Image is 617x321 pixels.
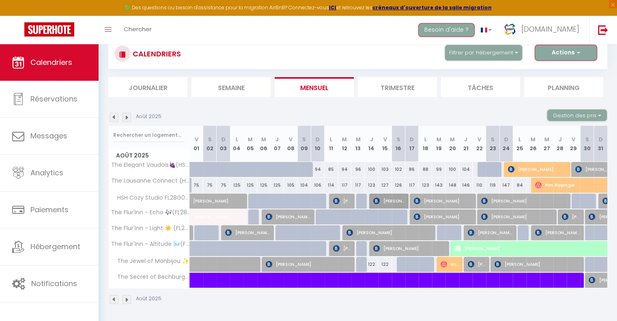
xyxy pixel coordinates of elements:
th: 29 [567,126,580,162]
span: Hébergement [30,241,80,252]
span: Calendriers [30,57,72,67]
input: Rechercher un logement... [113,128,185,142]
li: Journalier [108,77,187,97]
div: 148 [445,178,459,193]
th: 09 [297,126,311,162]
abbr: S [585,136,589,143]
div: 100 [445,162,459,177]
span: Messages [30,131,67,141]
th: 01 [190,126,203,162]
a: [PERSON_NAME] [190,194,203,209]
span: [PERSON_NAME] [535,225,580,240]
span: [PERSON_NAME] [494,256,579,272]
span: [PERSON_NAME] [193,189,268,205]
th: 13 [351,126,365,162]
abbr: M [342,136,347,143]
th: 16 [392,126,405,162]
p: Août 2025 [136,295,161,303]
div: 86 [405,162,419,177]
div: 106 [311,178,324,193]
span: [DOMAIN_NAME] [521,24,579,34]
div: 143 [432,178,445,193]
abbr: L [518,136,521,143]
abbr: M [544,136,549,143]
abbr: J [370,136,373,143]
div: 125 [271,178,284,193]
th: 12 [338,126,351,162]
div: 103 [378,162,391,177]
th: 30 [580,126,593,162]
abbr: M [436,136,441,143]
abbr: J [275,136,279,143]
abbr: M [356,136,361,143]
div: 100 [365,162,378,177]
div: 125 [243,178,257,193]
li: Planning [524,77,603,97]
div: 75 [217,178,230,193]
th: 26 [527,126,540,162]
abbr: V [383,136,387,143]
th: 10 [311,126,324,162]
span: [PERSON_NAME] [373,193,404,209]
span: The Secret of Bechburg 🏰 [110,273,191,282]
button: Besoin d'aide ? [418,23,475,37]
img: ... [504,23,516,35]
a: Chercher [118,16,158,44]
abbr: J [464,136,467,143]
strong: ICI [329,4,336,11]
div: 105 [284,178,297,193]
div: 99 [432,162,445,177]
span: [PERSON_NAME] [468,225,512,240]
span: [PERSON_NAME] [481,193,566,209]
span: [PERSON_NAME] [193,205,268,220]
abbr: D [504,136,508,143]
div: 123 [365,178,378,193]
p: Août 2025 [136,113,161,121]
li: Semaine [191,77,271,97]
a: ... [DOMAIN_NAME] [498,16,589,44]
th: 23 [486,126,499,162]
div: 102 [392,162,405,177]
div: 94 [338,162,351,177]
th: 31 [594,126,607,162]
th: 04 [230,126,243,162]
th: 28 [553,126,567,162]
button: Gestion des prix [547,109,607,121]
th: 27 [540,126,553,162]
div: 126 [392,178,405,193]
abbr: M [248,136,253,143]
th: 03 [217,126,230,162]
th: 22 [473,126,486,162]
abbr: M [531,136,535,143]
span: Analytics [30,168,63,178]
abbr: V [195,136,198,143]
th: 07 [271,126,284,162]
th: 19 [432,126,445,162]
span: [PERSON_NAME] [414,193,472,209]
th: 25 [513,126,526,162]
span: [PERSON_NAME] [508,162,566,177]
button: Filtrer par hébergement [445,45,522,61]
div: 147 [499,178,513,193]
div: 75 [203,178,217,193]
span: [PERSON_NAME] [266,209,310,224]
span: [PERSON_NAME] [PERSON_NAME] [468,256,486,272]
div: 104 [297,178,311,193]
abbr: D [599,136,603,143]
th: 20 [445,126,459,162]
a: [PERSON_NAME] [190,209,203,225]
abbr: L [236,136,238,143]
span: Chercher [124,25,152,33]
div: 85 [325,162,338,177]
th: 08 [284,126,297,162]
div: 146 [459,178,473,193]
span: Août 2025 [109,150,189,162]
span: The Elegant Vaudois🍇(HSH Barre 6) [110,162,191,168]
th: 02 [203,126,217,162]
span: Notifications [31,278,77,289]
li: Tâches [441,77,520,97]
h3: CALENDRIERS [131,45,181,63]
span: The Flur'Inn - Altitude 🌬️(FL28G3LI) [110,241,191,247]
li: Trimestre [358,77,437,97]
div: 123 [419,178,432,193]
